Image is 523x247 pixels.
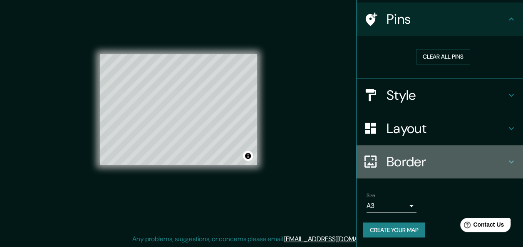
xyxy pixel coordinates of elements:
[357,145,523,178] div: Border
[387,11,506,27] h4: Pins
[387,120,506,137] h4: Layout
[284,235,387,243] a: [EMAIL_ADDRESS][DOMAIN_NAME]
[449,215,514,238] iframe: Help widget launcher
[387,153,506,170] h4: Border
[243,151,253,161] button: Toggle attribution
[357,2,523,36] div: Pins
[416,49,470,64] button: Clear all pins
[387,87,506,104] h4: Style
[357,112,523,145] div: Layout
[132,234,388,244] p: Any problems, suggestions, or concerns please email .
[363,222,425,238] button: Create your map
[367,199,416,212] div: A3
[367,192,375,199] label: Size
[357,79,523,112] div: Style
